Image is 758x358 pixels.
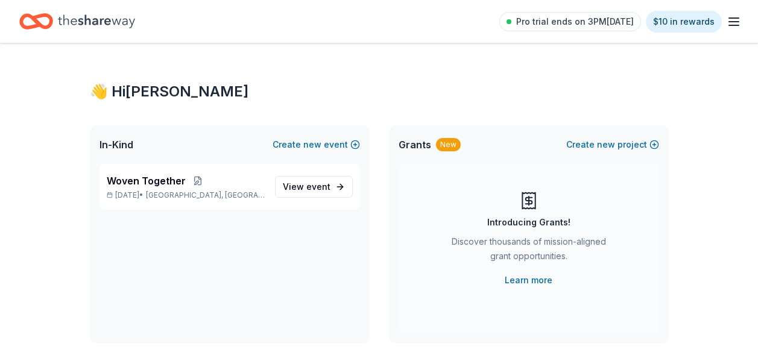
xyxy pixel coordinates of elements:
[436,138,461,151] div: New
[107,190,265,200] p: [DATE] •
[99,137,133,152] span: In-Kind
[19,7,135,36] a: Home
[566,137,659,152] button: Createnewproject
[487,215,570,230] div: Introducing Grants!
[516,14,634,29] span: Pro trial ends on 3PM[DATE]
[447,234,611,268] div: Discover thousands of mission-aligned grant opportunities.
[499,12,641,31] a: Pro trial ends on 3PM[DATE]
[597,137,615,152] span: new
[306,181,330,192] span: event
[283,180,330,194] span: View
[90,82,669,101] div: 👋 Hi [PERSON_NAME]
[646,11,722,33] a: $10 in rewards
[146,190,265,200] span: [GEOGRAPHIC_DATA], [GEOGRAPHIC_DATA]
[273,137,360,152] button: Createnewevent
[303,137,321,152] span: new
[399,137,431,152] span: Grants
[275,176,353,198] a: View event
[505,273,552,287] a: Learn more
[107,174,186,188] span: Woven Together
